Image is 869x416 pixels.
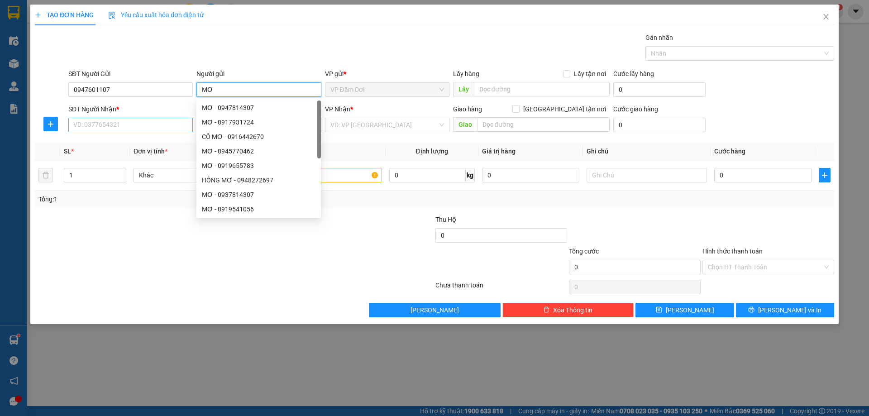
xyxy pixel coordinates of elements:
b: [PERSON_NAME] [52,6,128,17]
div: MƠ - 0917931724 [202,117,315,127]
button: delete [38,168,53,182]
span: Giao hàng [453,105,482,113]
div: MƠ - 0937814307 [202,190,315,200]
span: Cước hàng [714,148,745,155]
span: VP Nhận [325,105,350,113]
span: plus [44,120,57,128]
div: VP gửi [325,69,449,79]
div: MƠ - 0947814307 [196,100,321,115]
div: MƠ - 0919541056 [196,202,321,216]
label: Hình thức thanh toán [702,248,763,255]
span: delete [543,306,549,314]
span: plus [819,172,830,179]
div: SĐT Người Gửi [68,69,193,79]
span: TẠO ĐƠN HÀNG [35,11,94,19]
th: Ghi chú [583,143,711,160]
button: printer[PERSON_NAME] và In [736,303,834,317]
button: [PERSON_NAME] [369,303,501,317]
span: Lấy tận nơi [570,69,610,79]
div: MƠ - 0945770462 [196,144,321,158]
li: 85 [PERSON_NAME] [4,20,172,31]
div: CÔ MƠ - 0916442670 [196,129,321,144]
div: SĐT Người Nhận [68,104,193,114]
div: MƠ - 0919655783 [196,158,321,173]
input: Ghi Chú [587,168,707,182]
button: deleteXóa Thông tin [502,303,634,317]
label: Gán nhãn [645,34,673,41]
span: Yêu cầu xuất hóa đơn điện tử [108,11,204,19]
button: plus [43,117,58,131]
span: phone [52,33,59,40]
span: [GEOGRAPHIC_DATA] tận nơi [520,104,610,114]
button: Close [813,5,839,30]
input: Cước lấy hàng [613,82,706,97]
span: Giao [453,117,477,132]
div: MƠ - 0947814307 [202,103,315,113]
div: MƠ - 0919541056 [202,204,315,214]
span: Lấy hàng [453,70,479,77]
button: plus [819,168,831,182]
img: icon [108,12,115,19]
span: [PERSON_NAME] [411,305,459,315]
span: close [822,13,830,20]
span: printer [748,306,754,314]
input: VD: Bàn, Ghế [261,168,382,182]
span: Xóa Thông tin [553,305,592,315]
li: 02839.63.63.63 [4,31,172,43]
div: Người gửi [196,69,321,79]
label: Cước lấy hàng [613,70,654,77]
span: environment [52,22,59,29]
div: Tổng: 1 [38,194,335,204]
span: Thu Hộ [435,216,456,223]
div: MƠ - 0945770462 [202,146,315,156]
b: GỬI : VP Đầm Dơi [4,57,102,72]
span: Giá trị hàng [482,148,516,155]
span: kg [466,168,475,182]
button: save[PERSON_NAME] [635,303,734,317]
div: MƠ - 0917931724 [196,115,321,129]
div: CÔ MƠ - 0916442670 [202,132,315,142]
label: Cước giao hàng [613,105,658,113]
span: Lấy [453,82,474,96]
div: MƠ - 0919655783 [202,161,315,171]
input: Dọc đường [474,82,610,96]
div: HỒNG MƠ - 0948272697 [202,175,315,185]
div: HỒNG MƠ - 0948272697 [196,173,321,187]
div: MƠ - 0937814307 [196,187,321,202]
span: plus [35,12,41,18]
span: save [656,306,662,314]
span: Đơn vị tính [134,148,167,155]
div: Chưa thanh toán [434,280,568,296]
span: SL [64,148,71,155]
span: [PERSON_NAME] [666,305,714,315]
span: [PERSON_NAME] và In [758,305,821,315]
span: Định lượng [416,148,448,155]
span: VP Đầm Dơi [330,83,444,96]
span: Khác [139,168,248,182]
input: Cước giao hàng [613,118,706,132]
input: 0 [482,168,579,182]
span: Tổng cước [569,248,599,255]
input: Dọc đường [477,117,610,132]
